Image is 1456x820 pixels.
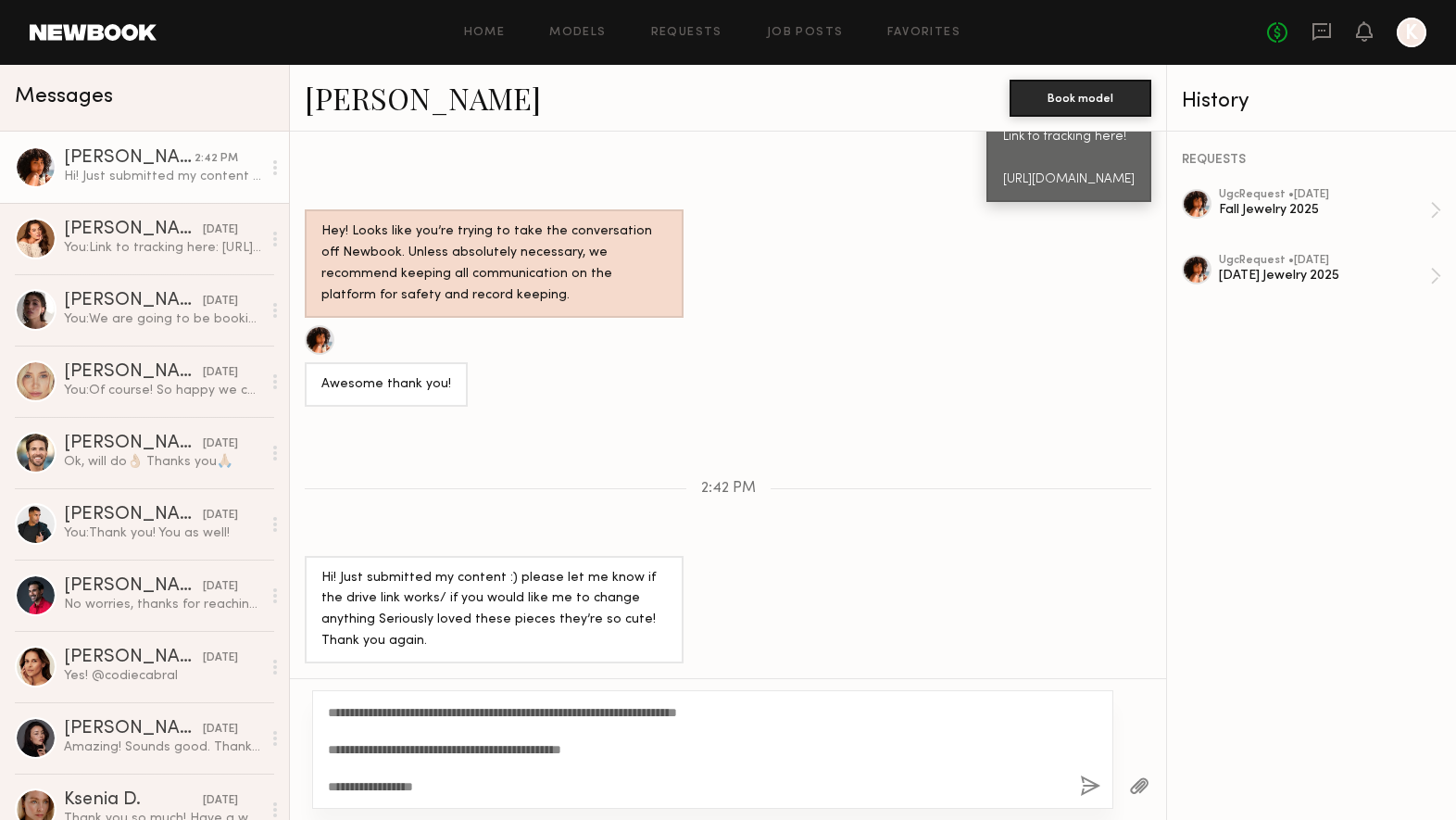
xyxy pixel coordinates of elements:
div: You: Of course! So happy we could get this project completed & will reach out again soon for some... [64,382,261,399]
a: K [1397,18,1426,47]
div: REQUESTS [1182,154,1441,167]
a: Home [464,27,506,39]
div: [DATE] [203,293,238,310]
div: You: Thank you! You as well! [64,524,261,542]
div: Ksenia D. [64,791,203,810]
div: [PERSON_NAME] [64,363,203,382]
div: [DATE] [203,435,238,453]
a: Job Posts [767,27,844,39]
div: [DATE] [203,221,238,239]
div: [PERSON_NAME] [64,149,195,168]
div: [PERSON_NAME] [64,720,203,738]
div: [DATE] [203,721,238,738]
div: History [1182,91,1441,112]
div: [DATE] [203,792,238,810]
div: Ok, will do👌🏼 Thanks you🙏🏼 [64,453,261,471]
a: Book model [1010,89,1151,105]
div: No worries, thanks for reaching out [PERSON_NAME] [64,596,261,613]
a: Models [549,27,606,39]
div: [DATE] [203,507,238,524]
div: 2:42 PM [195,150,238,168]
div: [DATE] [203,578,238,596]
div: Yes! @codiecabral [64,667,261,685]
span: 2:42 PM [701,481,756,497]
div: You: Link to tracking here: [URL][DOMAIN_NAME] [64,239,261,257]
div: Hey! Looks like you’re trying to take the conversation off Newbook. Unless absolutely necessary, ... [321,221,667,307]
div: Hi! Just submitted my content :) please let me know if the drive link works/ if you would like me... [321,568,667,653]
div: [DATE] [203,650,238,667]
div: Hi! Just submitted my content :) please let me know if the drive link works/ if you would like me... [64,168,261,185]
div: ugc Request • [DATE] [1219,255,1430,267]
div: Fall Jewelry 2025 [1219,201,1430,219]
div: [DATE] Jewelry 2025 [1219,267,1430,284]
div: [PERSON_NAME] [64,221,203,239]
div: [PERSON_NAME] [64,506,203,524]
span: Messages [15,86,113,107]
div: [DATE] [203,364,238,382]
div: [PERSON_NAME] [64,435,203,453]
a: Requests [651,27,722,39]
div: Amazing! Sounds good. Thank you [64,738,261,756]
div: Awesome thank you! [321,374,451,396]
a: ugcRequest •[DATE]Fall Jewelry 2025 [1219,189,1441,232]
button: Book model [1010,80,1151,117]
div: [PERSON_NAME] [64,577,203,596]
a: ugcRequest •[DATE][DATE] Jewelry 2025 [1219,255,1441,297]
div: Link to tracking here! [URL][DOMAIN_NAME] [1003,127,1135,191]
div: [PERSON_NAME] [64,649,203,667]
a: [PERSON_NAME] [305,78,541,118]
div: ugc Request • [DATE] [1219,189,1430,201]
a: Favorites [887,27,960,39]
div: [PERSON_NAME] [64,292,203,310]
div: You: We are going to be booking for our holiday collection soon so I will def be in touch! [64,310,261,328]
